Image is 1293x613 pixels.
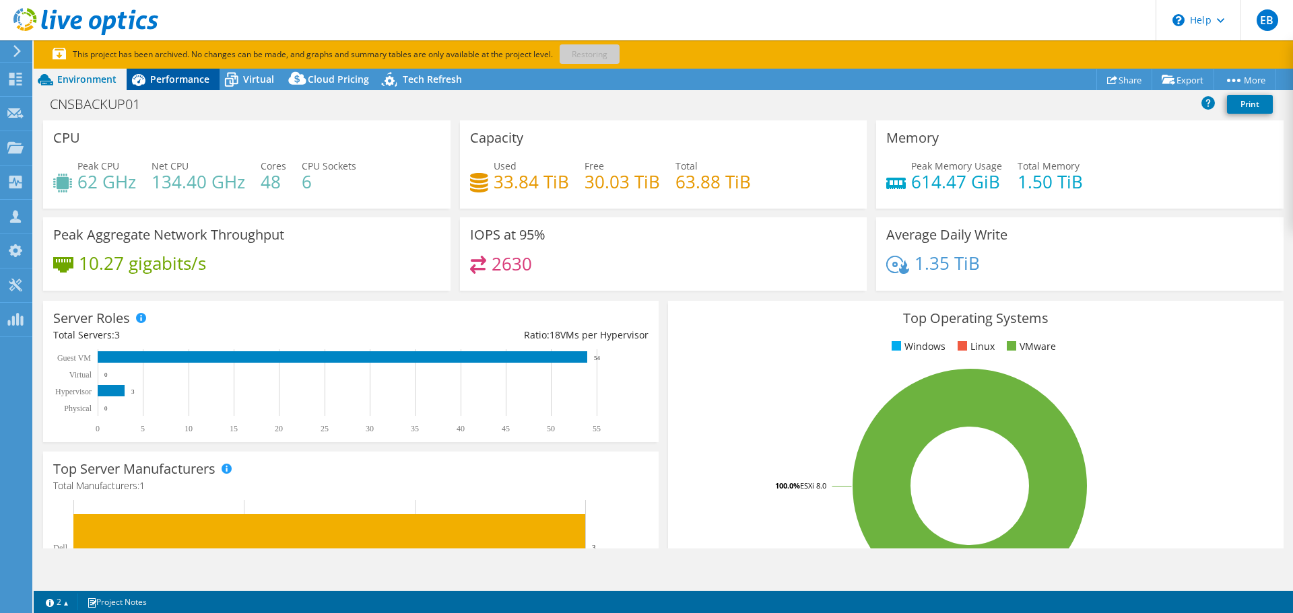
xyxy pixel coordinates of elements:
text: 50 [547,424,555,433]
h3: Top Server Manufacturers [53,462,215,476]
text: Guest VM [57,353,91,363]
span: Cloud Pricing [308,73,369,85]
text: 10 [185,424,193,433]
text: Hypervisor [55,387,92,396]
span: Free [585,159,604,172]
h4: 1.50 TiB [1018,174,1083,189]
h4: 10.27 gigabits/s [79,256,206,271]
text: 40 [457,424,465,433]
tspan: ESXi 8.0 [800,480,826,491]
span: Environment [57,73,117,85]
span: 18 [550,328,560,341]
svg: \n [1172,14,1185,26]
span: 1 [139,479,145,492]
h4: 48 [261,174,286,189]
span: Total [675,159,698,172]
span: Net CPU [152,159,189,172]
a: Share [1096,69,1152,90]
text: 25 [321,424,329,433]
text: Virtual [69,370,92,380]
span: Virtual [243,73,274,85]
span: 3 [114,328,120,341]
text: 35 [411,424,419,433]
a: Print [1227,95,1273,114]
div: Ratio: VMs per Hypervisor [351,328,649,342]
span: Cores [261,159,286,172]
h4: 62 GHz [77,174,136,189]
text: 55 [593,424,601,433]
text: 5 [141,424,145,433]
tspan: 100.0% [775,480,800,491]
h4: 614.47 GiB [911,174,1002,189]
h4: 6 [302,174,356,189]
h3: CPU [53,131,80,145]
div: Total Servers: [53,328,351,342]
span: Peak Memory Usage [911,159,1002,172]
h3: Capacity [470,131,523,145]
h4: 33.84 TiB [494,174,569,189]
h3: Memory [886,131,939,145]
h4: 1.35 TiB [915,256,980,271]
span: Peak CPU [77,159,119,172]
span: Used [494,159,517,172]
text: 15 [230,424,238,433]
text: 54 [594,355,601,361]
p: This project has been archived. No changes can be made, and graphs and summary tables are only av... [53,47,712,62]
h3: IOPS at 95% [470,227,545,242]
span: Tech Refresh [403,73,462,85]
li: Windows [888,339,946,354]
text: 45 [502,424,510,433]
a: Export [1152,69,1214,90]
h3: Average Daily Write [886,227,1007,242]
span: EB [1257,9,1278,31]
a: Project Notes [77,593,156,610]
span: Total Memory [1018,159,1080,172]
a: More [1214,69,1276,90]
h4: 30.03 TiB [585,174,660,189]
li: VMware [1003,339,1056,354]
text: 3 [131,388,135,395]
a: 2 [36,593,78,610]
span: CPU Sockets [302,159,356,172]
text: 20 [275,424,283,433]
text: 3 [592,543,596,551]
text: 0 [104,371,108,378]
text: Dell [53,543,67,552]
h4: 134.40 GHz [152,174,245,189]
text: 0 [104,405,108,412]
span: Performance [150,73,209,85]
h3: Peak Aggregate Network Throughput [53,227,284,242]
text: 0 [96,424,100,433]
text: Physical [64,404,92,413]
h3: Server Roles [53,311,130,326]
text: 30 [366,424,374,433]
h3: Top Operating Systems [678,311,1273,326]
li: Linux [954,339,995,354]
h4: 2630 [492,256,532,271]
h4: Total Manufacturers: [53,478,649,493]
h1: CNSBACKUP01 [44,97,161,112]
h4: 63.88 TiB [675,174,751,189]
